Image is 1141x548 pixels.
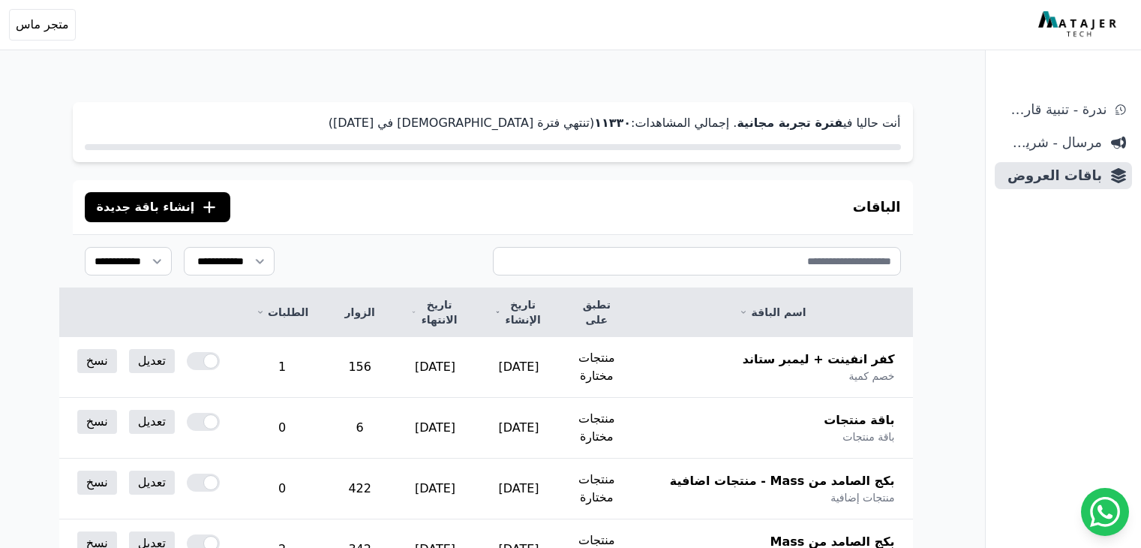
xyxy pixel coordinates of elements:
[129,410,175,434] a: تعديل
[848,369,894,384] span: خصم كمية
[1001,132,1102,153] span: مرسال - شريط دعاية
[326,337,393,398] td: 156
[842,429,894,444] span: باقة منتجات
[495,297,542,327] a: تاريخ الإنشاء
[238,337,326,398] td: 1
[411,297,459,327] a: تاريخ الانتهاء
[77,410,117,434] a: نسخ
[560,398,633,459] td: منتجات مختارة
[238,459,326,519] td: 0
[560,459,633,519] td: منتجات مختارة
[853,197,901,218] h3: الباقات
[326,459,393,519] td: 422
[477,398,560,459] td: [DATE]
[560,337,633,398] td: منتجات مختارة
[97,198,195,216] span: إنشاء باقة جديدة
[85,192,231,222] button: إنشاء باقة جديدة
[737,116,842,130] strong: فترة تجربة مجانية
[238,398,326,459] td: 0
[129,349,175,373] a: تعديل
[560,288,633,337] th: تطبق على
[326,288,393,337] th: الزوار
[670,472,895,490] span: بكج الصامد من Mass - منتجات اضافية
[77,471,117,495] a: نسخ
[256,305,308,320] a: الطلبات
[651,305,895,320] a: اسم الباقة
[477,459,560,519] td: [DATE]
[743,351,895,369] span: كفر انفينت + ليمبر ستاند
[477,337,560,398] td: [DATE]
[393,459,477,519] td: [DATE]
[1038,11,1120,38] img: MatajerTech Logo
[824,411,894,429] span: باقة منتجات
[393,398,477,459] td: [DATE]
[1001,165,1102,186] span: باقات العروض
[9,9,76,41] button: متجر ماس
[77,349,117,373] a: نسخ
[85,114,901,132] p: أنت حاليا في . إجمالي المشاهدات: (تنتهي فترة [DEMOGRAPHIC_DATA] في [DATE])
[393,337,477,398] td: [DATE]
[326,398,393,459] td: 6
[594,116,631,130] strong: ١١۳۳۰
[129,471,175,495] a: تعديل
[1001,99,1106,120] span: ندرة - تنبية قارب علي النفاذ
[16,16,69,34] span: متجر ماس
[830,490,894,505] span: منتجات إضافية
